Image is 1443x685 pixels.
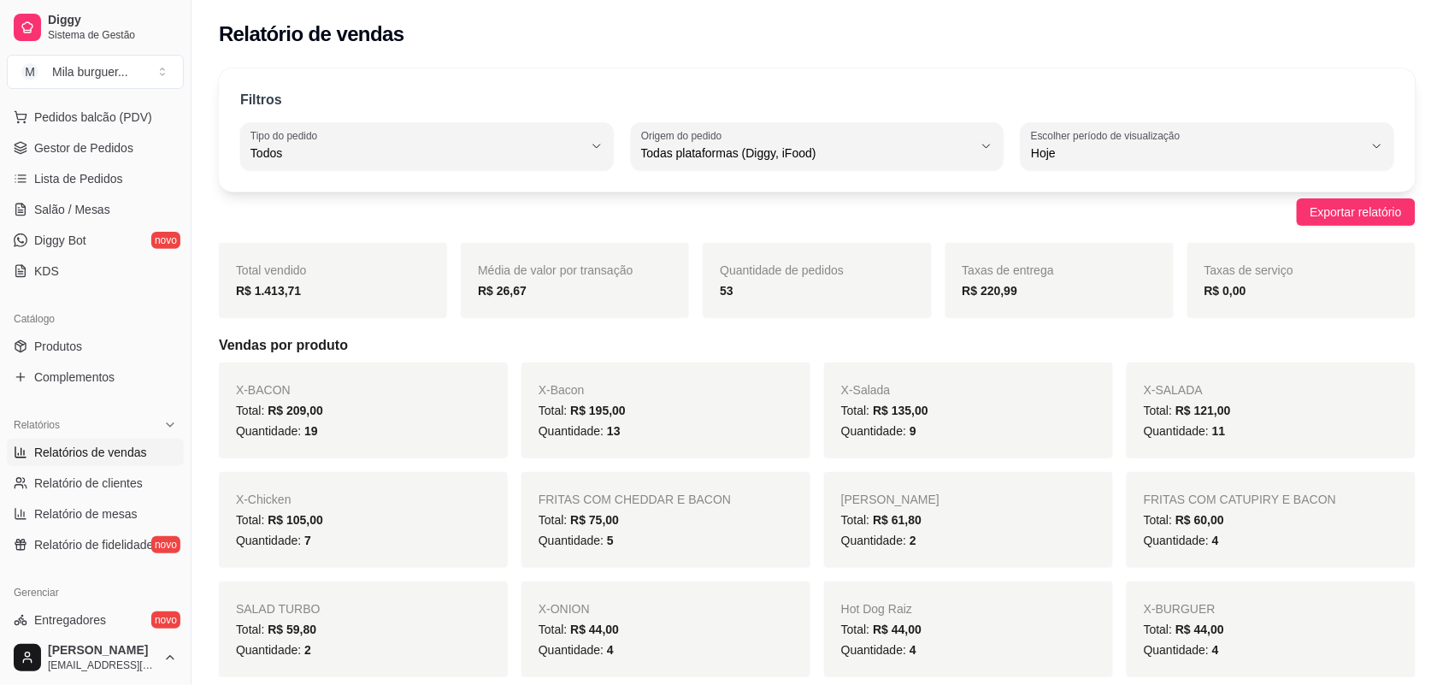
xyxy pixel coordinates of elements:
a: Lista de Pedidos [7,165,184,192]
span: Média de valor por transação [478,263,633,277]
span: Quantidade: [539,534,614,547]
span: R$ 60,00 [1175,513,1224,527]
a: KDS [7,257,184,285]
button: Tipo do pedidoTodos [240,122,614,170]
span: R$ 209,00 [268,404,323,417]
span: X-Salada [841,383,891,397]
button: Pedidos balcão (PDV) [7,103,184,131]
span: Taxas de serviço [1204,263,1293,277]
span: 19 [304,424,318,438]
strong: R$ 0,00 [1204,284,1246,298]
button: [PERSON_NAME][EMAIL_ADDRESS][DOMAIN_NAME] [7,637,184,678]
a: Relatório de clientes [7,469,184,497]
span: X-Bacon [539,383,585,397]
a: DiggySistema de Gestão [7,7,184,48]
a: Relatório de mesas [7,500,184,528]
strong: R$ 26,67 [478,284,527,298]
span: Produtos [34,338,82,355]
span: X-BURGUER [1144,602,1216,616]
div: Catálogo [7,305,184,333]
span: Total: [236,623,316,636]
h2: Relatório de vendas [219,21,404,48]
span: Quantidade: [539,424,621,438]
span: Pedidos balcão (PDV) [34,109,152,126]
span: Complementos [34,369,115,386]
span: Total: [236,404,323,417]
strong: R$ 1.413,71 [236,284,301,298]
span: Total: [1144,513,1224,527]
span: R$ 105,00 [268,513,323,527]
span: FRITAS COM CATUPIRY E BACON [1144,493,1336,506]
div: Mila burguer ... [52,63,128,80]
span: Hoje [1031,145,1363,162]
label: Escolher período de visualização [1031,128,1186,143]
button: Origem do pedidoTodas plataformas (Diggy, iFood) [631,122,1004,170]
span: 4 [910,643,916,657]
span: Salão / Mesas [34,201,110,218]
span: X-ONION [539,602,590,616]
span: 2 [910,534,916,547]
span: Todas plataformas (Diggy, iFood) [641,145,974,162]
span: Exportar relatório [1310,203,1402,221]
a: Complementos [7,363,184,391]
span: Diggy Bot [34,232,86,249]
span: R$ 61,80 [873,513,922,527]
button: Select a team [7,55,184,89]
button: Exportar relatório [1297,198,1416,226]
span: M [21,63,38,80]
span: Gestor de Pedidos [34,139,133,156]
span: Quantidade: [1144,424,1226,438]
span: X-Chicken [236,493,292,506]
span: X-BACON [236,383,291,397]
span: Total: [539,513,619,527]
span: Total: [1144,623,1224,636]
span: R$ 195,00 [570,404,626,417]
span: 13 [607,424,621,438]
span: R$ 59,80 [268,623,316,636]
span: Total: [539,623,619,636]
span: Total: [236,513,323,527]
span: R$ 44,00 [873,623,922,636]
a: Produtos [7,333,184,360]
span: Quantidade de pedidos [720,263,844,277]
span: Quantidade: [841,643,916,657]
strong: R$ 220,99 [963,284,1018,298]
span: Total: [841,623,922,636]
span: [PERSON_NAME] [48,643,156,658]
span: Relatórios [14,418,60,432]
span: Relatório de mesas [34,505,138,523]
span: 4 [1212,643,1219,657]
span: 4 [607,643,614,657]
span: Relatório de clientes [34,475,143,492]
span: Entregadores [34,611,106,629]
span: R$ 44,00 [570,623,619,636]
label: Origem do pedido [641,128,727,143]
span: Quantidade: [236,424,318,438]
span: Sistema de Gestão [48,28,177,42]
span: Total: [539,404,626,417]
a: Salão / Mesas [7,196,184,223]
span: Taxas de entrega [963,263,1054,277]
span: FRITAS COM CHEDDAR E BACON [539,493,731,506]
span: 5 [607,534,614,547]
span: Todos [250,145,583,162]
a: Gestor de Pedidos [7,134,184,162]
span: Hot Dog Raiz [841,602,912,616]
span: Relatórios de vendas [34,444,147,461]
span: 9 [910,424,916,438]
button: Escolher período de visualizaçãoHoje [1021,122,1394,170]
span: KDS [34,263,59,280]
a: Diggy Botnovo [7,227,184,254]
span: Quantidade: [841,534,916,547]
label: Tipo do pedido [250,128,323,143]
span: R$ 135,00 [873,404,928,417]
span: [PERSON_NAME] [841,493,939,506]
span: 7 [304,534,311,547]
span: Quantidade: [539,643,614,657]
span: X-SALADA [1144,383,1203,397]
strong: 53 [720,284,733,298]
a: Relatórios de vendas [7,439,184,466]
span: Total vendido [236,263,307,277]
h5: Vendas por produto [219,335,1416,356]
span: 2 [304,643,311,657]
